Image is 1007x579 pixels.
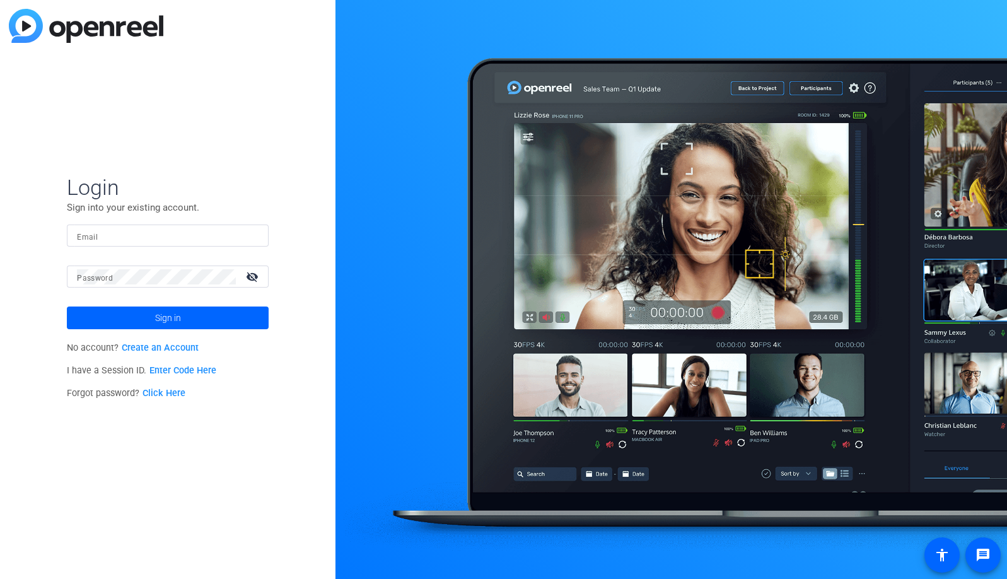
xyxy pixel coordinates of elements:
[67,388,185,399] span: Forgot password?
[155,302,181,334] span: Sign in
[149,365,216,376] a: Enter Code Here
[67,307,269,329] button: Sign in
[77,274,113,283] mat-label: Password
[934,547,950,563] mat-icon: accessibility
[122,342,199,353] a: Create an Account
[9,9,163,43] img: blue-gradient.svg
[77,233,98,242] mat-label: Email
[77,228,259,243] input: Enter Email Address
[238,267,269,286] mat-icon: visibility_off
[67,174,269,201] span: Login
[67,365,216,376] span: I have a Session ID.
[143,388,185,399] a: Click Here
[67,342,199,353] span: No account?
[67,201,269,214] p: Sign into your existing account.
[975,547,991,563] mat-icon: message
